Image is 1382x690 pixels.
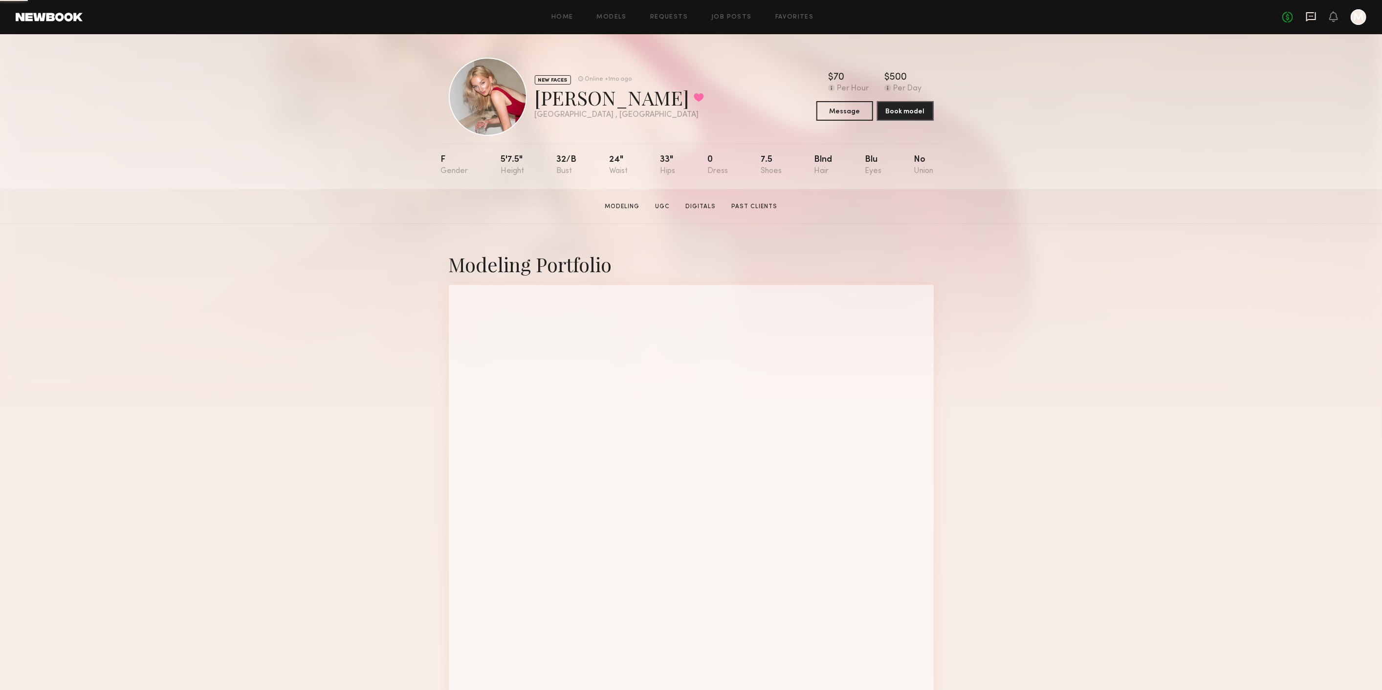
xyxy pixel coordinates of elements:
div: Blu [865,155,881,175]
button: Message [816,101,873,121]
div: No [914,155,933,175]
button: Book model [877,101,934,121]
div: Per Hour [837,85,869,93]
a: Home [551,14,573,21]
div: NEW FACES [535,75,571,85]
a: Favorites [775,14,814,21]
div: 32/b [556,155,576,175]
div: 500 [890,73,907,83]
div: Per Day [893,85,921,93]
div: 33" [660,155,675,175]
div: 0 [708,155,728,175]
div: 70 [834,73,844,83]
a: Past Clients [727,202,781,211]
a: Requests [650,14,688,21]
div: $ [828,73,834,83]
a: Job Posts [711,14,752,21]
div: 5'7.5" [501,155,524,175]
div: F [441,155,468,175]
div: Blnd [814,155,833,175]
div: 24" [609,155,628,175]
a: Digitals [681,202,720,211]
div: Modeling Portfolio [449,251,934,277]
a: UGC [651,202,674,211]
div: [PERSON_NAME] [535,85,704,110]
div: 7.5 [761,155,782,175]
a: Modeling [601,202,643,211]
a: Models [597,14,627,21]
div: $ [884,73,890,83]
a: M [1351,9,1366,25]
div: [GEOGRAPHIC_DATA] , [GEOGRAPHIC_DATA] [535,111,704,119]
div: Online +1mo ago [585,76,632,83]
